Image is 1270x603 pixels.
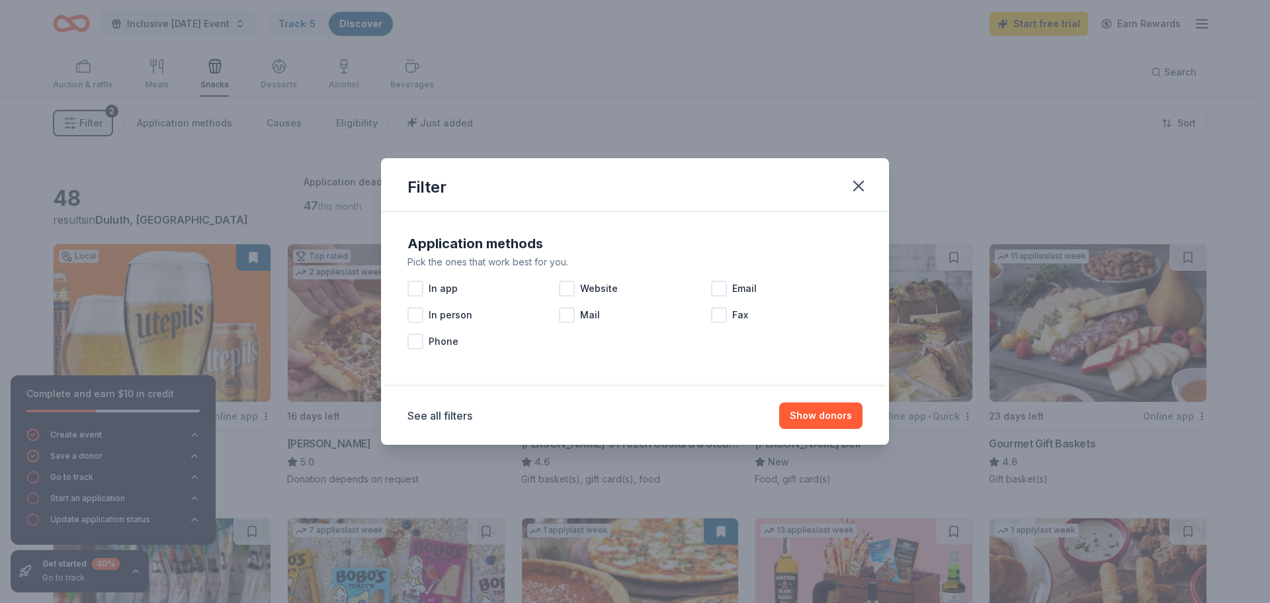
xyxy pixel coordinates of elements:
[732,281,757,297] span: Email
[580,307,600,323] span: Mail
[407,254,863,270] div: Pick the ones that work best for you.
[407,177,446,198] div: Filter
[580,281,618,297] span: Website
[407,408,472,424] button: See all filters
[407,233,863,254] div: Application methods
[429,281,458,297] span: In app
[732,307,748,323] span: Fax
[429,334,458,349] span: Phone
[429,307,472,323] span: In person
[779,402,863,429] button: Show donors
